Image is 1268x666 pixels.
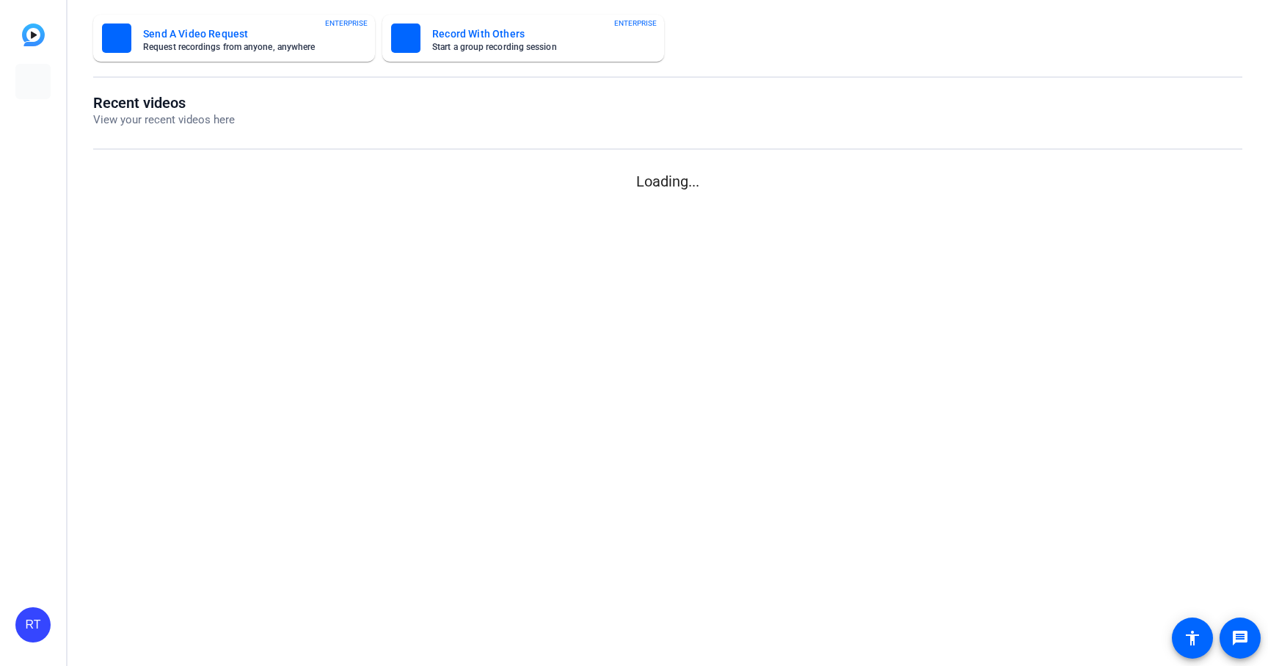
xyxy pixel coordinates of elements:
mat-card-title: Record With Others [432,25,632,43]
span: ENTERPRISE [614,18,657,29]
mat-card-subtitle: Start a group recording session [432,43,632,51]
mat-card-title: Send A Video Request [143,25,343,43]
mat-icon: message [1231,629,1249,647]
span: ENTERPRISE [325,18,368,29]
p: Loading... [93,170,1242,192]
button: Send A Video RequestRequest recordings from anyone, anywhereENTERPRISE [93,15,375,62]
div: RT [15,607,51,643]
p: View your recent videos here [93,112,235,129]
h1: Recent videos [93,94,235,112]
mat-icon: accessibility [1184,629,1201,647]
img: blue-gradient.svg [22,23,45,46]
mat-card-subtitle: Request recordings from anyone, anywhere [143,43,343,51]
button: Record With OthersStart a group recording sessionENTERPRISE [382,15,664,62]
